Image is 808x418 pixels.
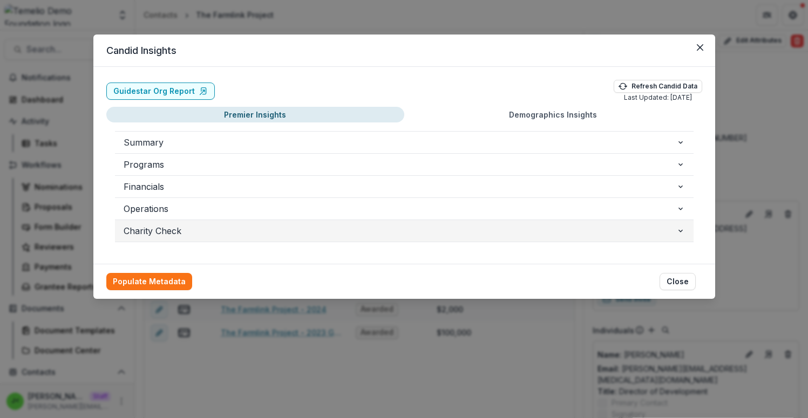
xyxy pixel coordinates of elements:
button: Refresh Candid Data [614,80,702,93]
span: Financials [124,180,676,193]
span: Programs [124,158,676,171]
button: Programs [115,154,694,175]
p: Last Updated: [DATE] [624,93,692,102]
button: Close [660,273,696,290]
button: Charity Check [115,220,694,242]
button: Populate Metadata [106,273,192,290]
button: Demographics Insights [404,107,702,122]
button: Financials [115,176,694,197]
button: Operations [115,198,694,220]
button: Premier Insights [106,107,404,122]
span: Charity Check [124,224,676,237]
span: Operations [124,202,676,215]
a: Guidestar Org Report [106,83,215,100]
button: Summary [115,132,694,153]
header: Candid Insights [93,35,715,67]
span: Summary [124,136,676,149]
button: Close [691,39,709,56]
